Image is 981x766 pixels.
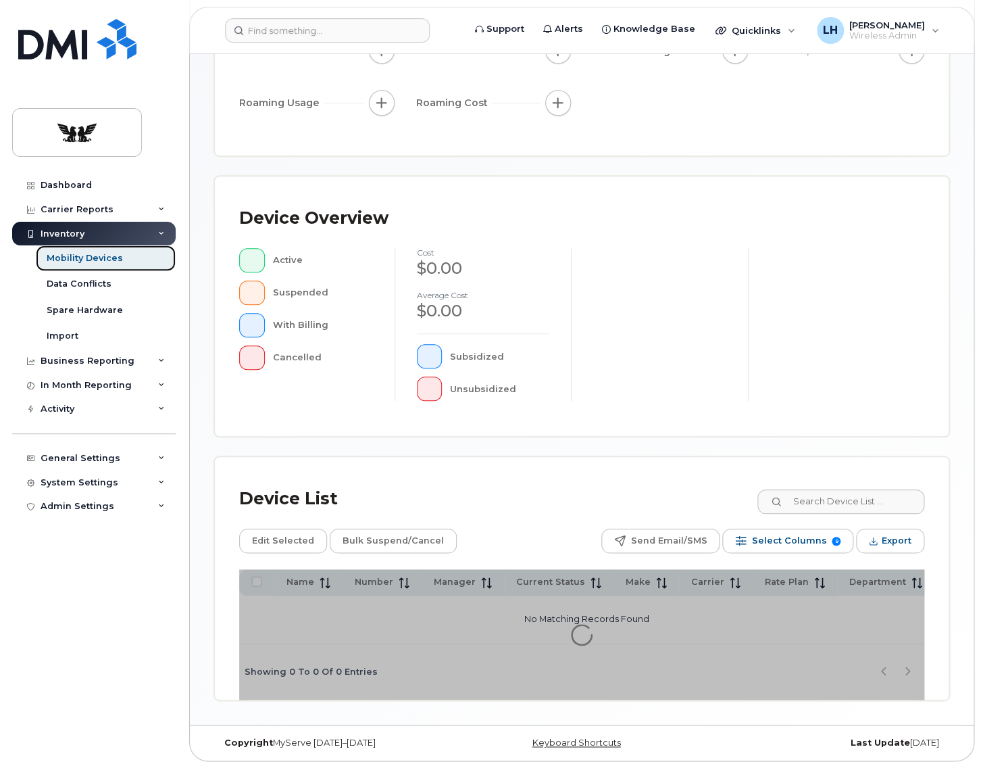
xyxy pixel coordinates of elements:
span: Select Columns [751,531,826,551]
div: Device Overview [239,201,388,236]
span: [PERSON_NAME] [849,20,925,30]
h4: Average cost [417,291,550,300]
button: Edit Selected [239,529,327,553]
div: Active [273,248,373,272]
span: Wireless Admin [849,30,925,41]
span: Knowledge Base [613,22,695,36]
div: Cancelled [273,345,373,370]
button: Select Columns 9 [722,529,853,553]
button: Bulk Suspend/Cancel [330,529,457,553]
span: 9 [832,537,840,546]
a: Support [466,16,534,43]
div: Device List [239,481,338,517]
span: Roaming Usage [239,96,324,110]
a: Keyboard Shortcuts [532,738,620,748]
span: Export [882,531,911,551]
div: Unsubsidized [450,377,549,401]
div: $0.00 [417,300,550,322]
div: $0.00 [417,257,550,280]
h4: cost [417,248,550,257]
span: LH [823,22,838,39]
div: With Billing [273,313,373,337]
span: Support [486,22,524,36]
strong: Last Update [851,738,910,748]
span: Send Email/SMS [630,531,707,551]
div: Quicklinks [706,17,805,44]
button: Send Email/SMS [601,529,720,553]
input: Search Device List ... [757,489,924,514]
span: Roaming Cost [416,96,492,110]
span: Alerts [555,22,583,36]
span: Edit Selected [252,531,314,551]
input: Find something... [225,18,430,43]
div: Suspended [273,281,373,305]
button: Export [856,529,924,553]
span: Quicklinks [732,25,781,36]
div: MyServe [DATE]–[DATE] [214,738,459,748]
a: Knowledge Base [593,16,705,43]
div: Subsidized [450,344,549,368]
strong: Copyright [224,738,273,748]
a: Alerts [534,16,593,43]
span: Bulk Suspend/Cancel [343,531,444,551]
div: Linda Hines [807,17,949,44]
div: [DATE] [704,738,949,748]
